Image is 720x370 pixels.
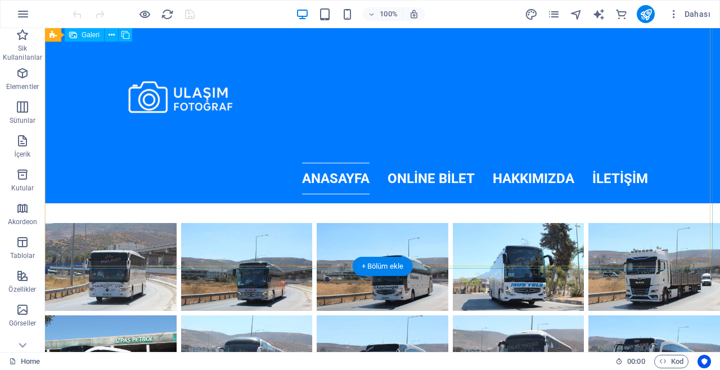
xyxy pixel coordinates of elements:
[161,8,174,21] i: Sayfayı yeniden yükleyin
[592,8,605,21] i: AI Writer
[353,257,413,276] div: + Bölüm ekle
[627,355,645,368] span: 00 00
[9,319,36,328] p: Görseller
[547,8,560,21] i: Sayfalar (Ctrl+Alt+S)
[10,251,35,260] p: Tablolar
[659,355,683,368] span: Kod
[363,7,403,21] button: 100%
[8,217,38,226] p: Akordeon
[6,82,39,91] p: Elementler
[409,9,419,19] i: Yeniden boyutlandırmada yakınlaştırma düzeyini seçilen cihaza uyacak şekilde otomatik olarak ayarla.
[614,7,628,21] button: commerce
[664,5,715,23] button: Dahası
[10,116,36,125] p: Sütunlar
[615,355,645,368] h6: Oturum süresi
[570,8,583,21] i: Navigatör
[11,184,34,193] p: Kutular
[380,7,398,21] h6: 100%
[668,8,710,20] span: Dahası
[640,8,652,21] i: Yayınla
[547,7,560,21] button: pages
[592,7,605,21] button: text_generator
[525,8,538,21] i: Tasarım (Ctrl+Alt+Y)
[138,7,151,21] button: Ön izleme modundan çıkıp düzenlemeye devam etmek için buraya tıklayın
[635,357,637,365] span: :
[14,150,30,159] p: İçerik
[569,7,583,21] button: navigator
[160,7,174,21] button: reload
[9,355,40,368] a: Seçimi iptal etmek için tıkla. Sayfaları açmak için çift tıkla
[637,5,655,23] button: publish
[8,285,36,294] p: Özellikler
[524,7,538,21] button: design
[615,8,628,21] i: Ticaret
[82,32,100,38] span: Galeri
[654,355,688,368] button: Kod
[697,355,711,368] button: Usercentrics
